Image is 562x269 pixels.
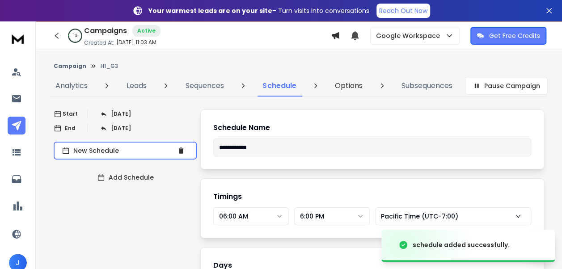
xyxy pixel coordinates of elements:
[213,207,289,225] button: 06:00 AM
[121,75,152,97] a: Leads
[379,6,427,15] p: Reach Out Now
[213,191,531,202] h1: Timings
[101,63,118,70] p: H1_G3
[180,75,229,97] a: Sequences
[376,31,444,40] p: Google Workspace
[262,80,296,91] p: Schedule
[111,110,131,118] p: [DATE]
[470,27,546,45] button: Get Free Credits
[50,75,93,97] a: Analytics
[465,77,548,95] button: Pause Campaign
[63,110,78,118] p: Start
[148,6,272,15] strong: Your warmest leads are on your site
[335,80,363,91] p: Options
[376,4,430,18] a: Reach Out Now
[330,75,368,97] a: Options
[54,168,197,186] button: Add Schedule
[54,63,86,70] button: Campaign
[294,207,370,225] button: 6:00 PM
[401,80,452,91] p: Subsequences
[116,39,156,46] p: [DATE] 11:03 AM
[111,125,131,132] p: [DATE]
[9,30,27,47] img: logo
[84,39,114,46] p: Created At:
[186,80,224,91] p: Sequences
[148,6,369,15] p: – Turn visits into conversations
[396,75,458,97] a: Subsequences
[84,25,127,36] h1: Campaigns
[489,31,540,40] p: Get Free Credits
[65,125,76,132] p: End
[381,212,462,221] p: Pacific Time (UTC-7:00)
[55,80,88,91] p: Analytics
[73,33,77,38] p: 1 %
[132,25,161,37] div: Active
[413,240,510,249] div: schedule added successfully.
[73,146,173,155] p: New Schedule
[213,122,531,133] h1: Schedule Name
[257,75,301,97] a: Schedule
[127,80,147,91] p: Leads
